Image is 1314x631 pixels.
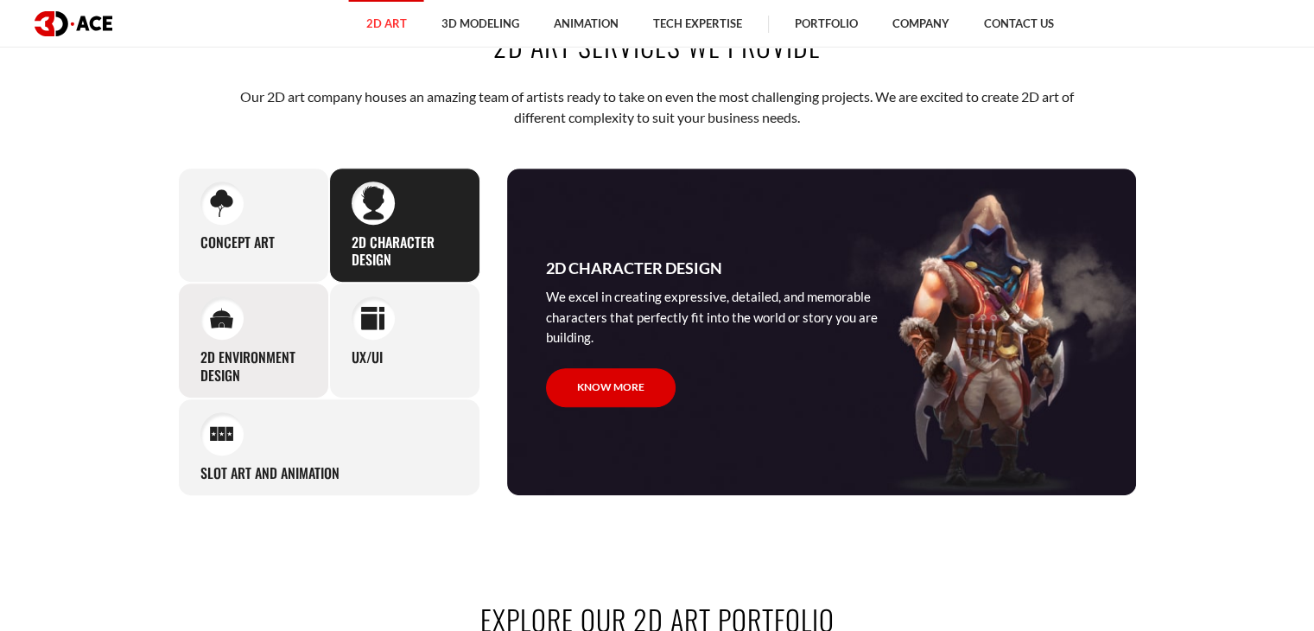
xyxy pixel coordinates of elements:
img: UX/UI [361,307,384,330]
h3: UX/UI [352,348,383,366]
p: We excel in creating expressive, detailed, and memorable characters that perfectly fit into the w... [546,287,900,347]
img: 2D Environment Design [210,308,233,328]
h3: 2D Character Design [352,233,458,270]
img: Concept Art [210,189,233,217]
h2: 2D Art Services We Provide [178,26,1137,65]
p: Our 2D art company houses an amazing team of artists ready to take on even the most challenging p... [232,86,1082,129]
h3: Concept Art [200,233,275,252]
h3: Slot Art and Animation [200,464,340,482]
img: logo dark [35,11,112,36]
h3: 2D Character Design [546,256,722,280]
h3: 2D Environment Design [200,348,307,385]
a: Know more [546,368,676,407]
img: 2D Character Design [361,185,384,220]
img: Slot Art and Animation [210,426,233,442]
